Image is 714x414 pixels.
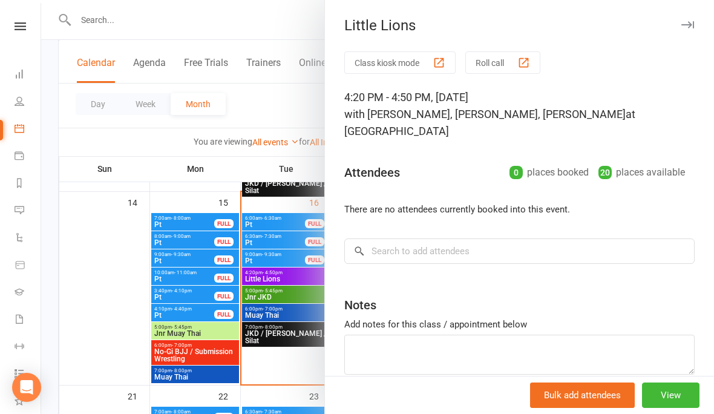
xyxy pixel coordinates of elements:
[344,297,376,314] div: Notes
[15,116,42,143] a: Calendar
[344,108,626,120] span: with [PERSON_NAME], [PERSON_NAME], [PERSON_NAME]
[642,383,699,408] button: View
[509,166,523,179] div: 0
[15,171,42,198] a: Reports
[15,252,42,280] a: Product Sales
[15,62,42,89] a: Dashboard
[344,202,695,217] li: There are no attendees currently booked into this event.
[344,238,695,264] input: Search to add attendees
[509,164,589,181] div: places booked
[344,51,456,74] button: Class kiosk mode
[325,17,714,34] div: Little Lions
[15,89,42,116] a: People
[598,166,612,179] div: 20
[465,51,540,74] button: Roll call
[598,164,685,181] div: places available
[344,317,695,332] div: Add notes for this class / appointment below
[12,373,41,402] div: Open Intercom Messenger
[344,164,400,181] div: Attendees
[530,383,635,408] button: Bulk add attendees
[15,143,42,171] a: Payments
[344,89,695,140] div: 4:20 PM - 4:50 PM, [DATE]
